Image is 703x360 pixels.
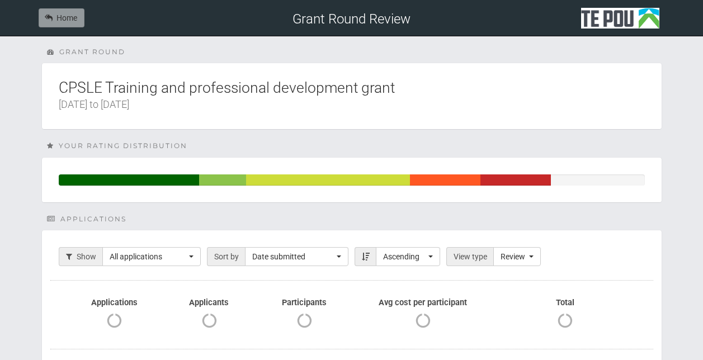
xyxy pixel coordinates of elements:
button: Date submitted [245,247,348,266]
div: Applications [76,297,154,307]
span: Ascending [383,251,426,262]
span: View type [446,247,494,266]
button: Ascending [376,247,440,266]
a: Home [39,8,84,27]
div: Total [502,297,628,307]
div: Applications [47,214,662,224]
div: Your rating distribution [47,141,662,151]
button: Review [493,247,541,266]
div: Grant round [47,47,662,57]
div: Applicants [170,297,248,307]
span: Sort by [207,247,246,266]
div: [DATE] to [DATE] [59,96,645,112]
div: CPSLE Training and professional development grant [59,80,645,112]
span: Show [59,247,103,266]
div: Participants [265,297,343,307]
span: Date submitted [252,251,334,262]
span: All applications [110,251,186,262]
button: All applications [102,247,201,266]
span: Review [501,251,526,262]
div: Avg cost per participant [360,297,485,307]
